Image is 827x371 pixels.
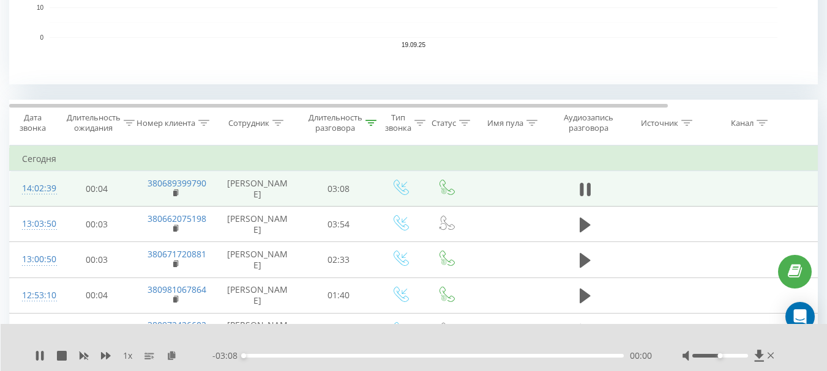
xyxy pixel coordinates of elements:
[22,212,47,236] div: 13:03:50
[22,319,47,343] div: 12:52:29
[10,112,55,133] div: Дата звонка
[212,350,244,362] span: - 03:08
[59,313,135,348] td: 00:04
[59,277,135,313] td: 00:04
[40,34,43,41] text: 0
[137,118,195,128] div: Номер клиента
[22,284,47,307] div: 12:53:10
[215,207,301,242] td: [PERSON_NAME]
[301,313,377,348] td: 00:22
[59,171,135,207] td: 00:04
[385,112,411,133] div: Тип звонка
[123,350,132,362] span: 1 x
[22,177,47,200] div: 14:02:39
[22,248,47,271] div: 13:00:50
[59,242,135,277] td: 00:03
[487,118,523,128] div: Имя пула
[148,248,206,260] a: 380671720881
[559,112,618,133] div: Аудиозапись разговора
[148,284,206,295] a: 380981067864
[215,171,301,207] td: [PERSON_NAME]
[215,277,301,313] td: [PERSON_NAME]
[785,302,815,331] div: Open Intercom Messenger
[402,42,425,48] text: 19.09.25
[148,177,206,189] a: 380689399790
[37,4,44,11] text: 10
[215,242,301,277] td: [PERSON_NAME]
[641,118,678,128] div: Источник
[148,319,206,331] a: 380972426602
[309,112,362,133] div: Длительность разговора
[59,207,135,242] td: 00:03
[228,118,269,128] div: Сотрудник
[148,213,206,224] a: 380662075198
[215,313,301,348] td: [PERSON_NAME]
[630,350,652,362] span: 00:00
[731,118,754,128] div: Канал
[67,112,121,133] div: Длительность ожидания
[301,171,377,207] td: 03:08
[301,242,377,277] td: 02:33
[241,353,246,358] div: Accessibility label
[301,207,377,242] td: 03:54
[301,277,377,313] td: 01:40
[717,353,722,358] div: Accessibility label
[432,118,456,128] div: Статус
